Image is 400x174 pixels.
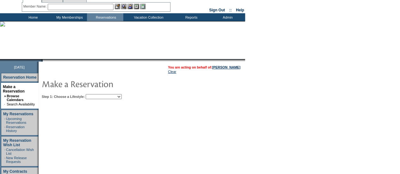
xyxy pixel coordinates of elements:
a: [PERSON_NAME] [212,65,240,69]
a: My Reservations [3,112,33,116]
a: Upcoming Reservations [6,117,26,124]
div: Member Name: [23,4,48,9]
span: [DATE] [14,65,25,69]
td: · [4,148,5,155]
img: Impersonate [127,4,133,9]
span: :: [229,8,232,12]
a: New Release Requests [6,156,27,164]
img: promoShadowLeftCorner.gif [40,59,43,62]
td: Home [14,13,51,21]
span: You are acting on behalf of: [168,65,240,69]
a: Reservation History [6,125,25,133]
a: Reservation Home [3,75,36,80]
img: b_edit.gif [115,4,120,9]
td: · [4,156,5,164]
a: My Contracts [3,169,27,174]
a: Sign Out [209,8,225,12]
b: » [4,94,6,98]
td: · [4,125,5,133]
img: View [121,4,126,9]
img: b_calculator.gif [140,4,145,9]
td: · [4,117,5,124]
a: My Reservation Wish List [3,138,31,147]
td: · [4,102,6,106]
b: Step 1: Choose a Lifestyle: [42,95,85,99]
td: Reports [172,13,209,21]
a: Make a Reservation [3,85,25,93]
td: My Memberships [51,13,87,21]
a: Cancellation Wish List [6,148,34,155]
td: Reservations [87,13,123,21]
a: Help [236,8,244,12]
a: Browse Calendars [7,94,23,102]
img: pgTtlMakeReservation.gif [42,77,168,90]
img: Reservations [134,4,139,9]
td: Vacation Collection [123,13,172,21]
a: Clear [168,70,176,74]
a: Search Availability [7,102,35,106]
td: Admin [209,13,245,21]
